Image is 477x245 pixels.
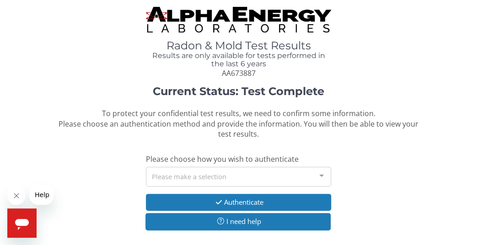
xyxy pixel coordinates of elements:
[29,185,54,205] iframe: Message from company
[7,186,26,205] iframe: Close message
[146,194,331,211] button: Authenticate
[153,85,324,98] strong: Current Status: Test Complete
[152,171,226,181] span: Please make a selection
[146,52,331,68] h4: Results are only available for tests performed in the last 6 years
[146,154,299,164] span: Please choose how you wish to authenticate
[145,213,331,230] button: I need help
[221,68,255,78] span: AA673887
[146,7,331,32] img: TightCrop.jpg
[7,208,37,238] iframe: Button to launch messaging window
[59,108,418,139] span: To protect your confidential test results, we need to confirm some information. Please choose an ...
[146,40,331,52] h1: Radon & Mold Test Results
